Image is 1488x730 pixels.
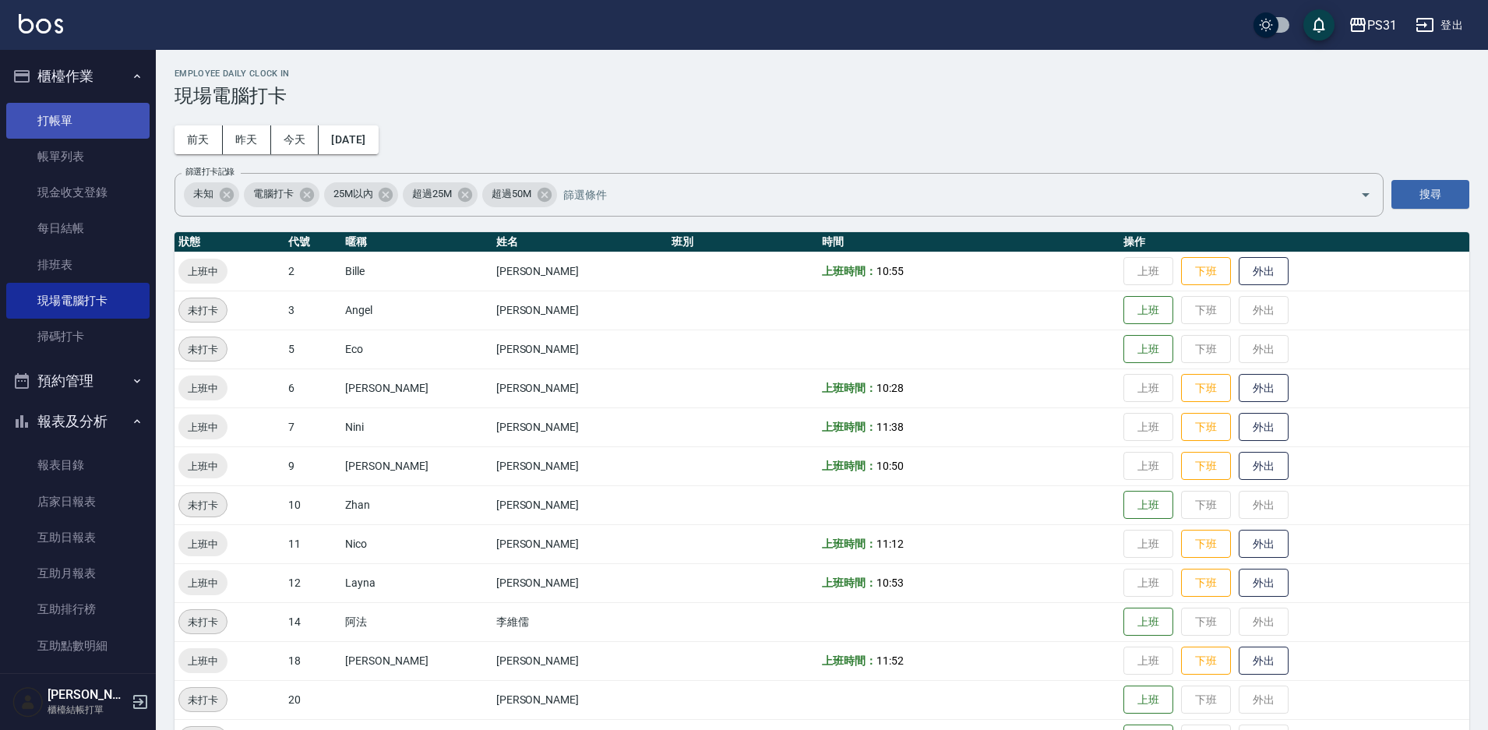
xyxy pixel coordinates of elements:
td: [PERSON_NAME] [492,563,668,602]
a: 報表目錄 [6,447,150,483]
button: 外出 [1239,647,1289,675]
td: Angel [341,291,492,330]
b: 上班時間： [822,421,876,433]
span: 上班中 [178,380,227,397]
td: [PERSON_NAME] [341,369,492,407]
label: 篩選打卡記錄 [185,166,234,178]
button: 上班 [1123,296,1173,325]
span: 未打卡 [179,497,227,513]
button: 今天 [271,125,319,154]
button: 前天 [175,125,223,154]
button: 外出 [1239,452,1289,481]
th: 班別 [668,232,818,252]
th: 狀態 [175,232,284,252]
td: 11 [284,524,341,563]
span: 11:52 [876,654,904,667]
span: 超過50M [482,186,541,202]
td: 阿法 [341,602,492,641]
a: 互助排行榜 [6,591,150,627]
td: 6 [284,369,341,407]
span: 25M以內 [324,186,383,202]
td: [PERSON_NAME] [341,641,492,680]
a: 互助點數明細 [6,628,150,664]
td: 14 [284,602,341,641]
button: 櫃檯作業 [6,56,150,97]
h2: Employee Daily Clock In [175,69,1469,79]
td: 5 [284,330,341,369]
td: Zhan [341,485,492,524]
td: 3 [284,291,341,330]
b: 上班時間： [822,265,876,277]
button: 下班 [1181,647,1231,675]
button: 外出 [1239,374,1289,403]
a: 排班表 [6,247,150,283]
img: Person [12,686,44,718]
div: 超過50M [482,182,557,207]
span: 10:53 [876,577,904,589]
button: 預約管理 [6,361,150,401]
div: 超過25M [403,182,478,207]
button: [DATE] [319,125,378,154]
div: 未知 [184,182,239,207]
span: 超過25M [403,186,461,202]
td: Eco [341,330,492,369]
a: 現金收支登錄 [6,175,150,210]
button: 下班 [1181,374,1231,403]
button: 上班 [1123,491,1173,520]
button: 報表及分析 [6,401,150,442]
button: 下班 [1181,530,1231,559]
td: [PERSON_NAME] [492,524,668,563]
span: 未打卡 [179,302,227,319]
td: [PERSON_NAME] [492,680,668,719]
td: 12 [284,563,341,602]
td: 9 [284,446,341,485]
a: 店家日報表 [6,484,150,520]
a: 打帳單 [6,103,150,139]
th: 操作 [1120,232,1469,252]
h5: [PERSON_NAME] [48,687,127,703]
th: 姓名 [492,232,668,252]
th: 暱稱 [341,232,492,252]
button: 下班 [1181,257,1231,286]
span: 11:12 [876,538,904,550]
a: 互助日報表 [6,520,150,555]
span: 未打卡 [179,341,227,358]
td: 18 [284,641,341,680]
a: 掃碼打卡 [6,319,150,354]
a: 互助月報表 [6,555,150,591]
td: Nini [341,407,492,446]
span: 11:38 [876,421,904,433]
button: 下班 [1181,452,1231,481]
button: save [1303,9,1335,41]
td: [PERSON_NAME] [492,330,668,369]
button: 登出 [1409,11,1469,40]
button: PS31 [1342,9,1403,41]
td: 李維儒 [492,602,668,641]
th: 代號 [284,232,341,252]
button: Open [1353,182,1378,207]
span: 未打卡 [179,692,227,708]
td: [PERSON_NAME] [492,641,668,680]
td: Layna [341,563,492,602]
button: 上班 [1123,686,1173,714]
h3: 現場電腦打卡 [175,85,1469,107]
b: 上班時間： [822,577,876,589]
button: 外出 [1239,530,1289,559]
button: 上班 [1123,335,1173,364]
a: 現場電腦打卡 [6,283,150,319]
button: 外出 [1239,413,1289,442]
span: 10:55 [876,265,904,277]
b: 上班時間： [822,382,876,394]
a: 帳單列表 [6,139,150,175]
button: 外出 [1239,569,1289,598]
span: 上班中 [178,653,227,669]
td: 7 [284,407,341,446]
span: 上班中 [178,536,227,552]
button: 上班 [1123,608,1173,637]
b: 上班時間： [822,538,876,550]
span: 10:28 [876,382,904,394]
td: [PERSON_NAME] [492,369,668,407]
button: 搜尋 [1391,180,1469,209]
input: 篩選條件 [559,181,1333,208]
span: 未打卡 [179,614,227,630]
